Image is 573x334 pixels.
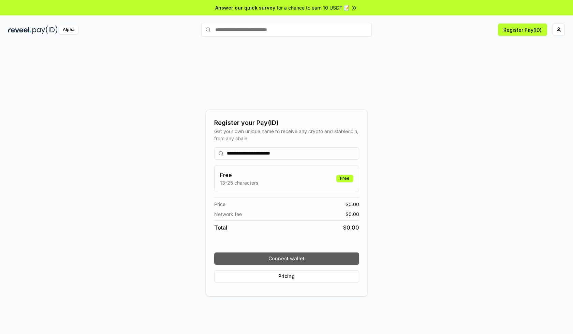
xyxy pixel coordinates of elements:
span: $ 0.00 [346,201,359,208]
div: Get your own unique name to receive any crypto and stablecoin, from any chain [214,128,359,142]
span: $ 0.00 [346,210,359,218]
button: Connect wallet [214,252,359,265]
button: Pricing [214,270,359,282]
span: $ 0.00 [343,223,359,232]
button: Register Pay(ID) [498,24,547,36]
span: Answer our quick survey [215,4,275,11]
div: Register your Pay(ID) [214,118,359,128]
p: 13-25 characters [220,179,258,186]
img: pay_id [32,26,58,34]
span: Total [214,223,227,232]
div: Free [336,175,353,182]
h3: Free [220,171,258,179]
span: for a chance to earn 10 USDT 📝 [277,4,350,11]
span: Price [214,201,225,208]
span: Network fee [214,210,242,218]
img: reveel_dark [8,26,31,34]
div: Alpha [59,26,78,34]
